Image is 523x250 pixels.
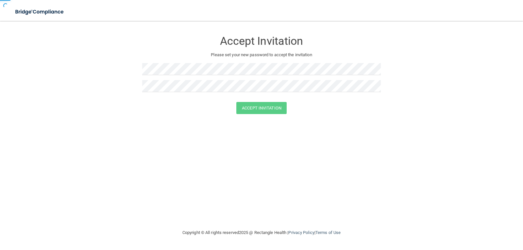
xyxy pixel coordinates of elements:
h3: Accept Invitation [142,35,381,47]
p: Please set your new password to accept the invitation [147,51,376,59]
button: Accept Invitation [236,102,287,114]
a: Terms of Use [315,230,341,235]
img: bridge_compliance_login_screen.278c3ca4.svg [10,5,70,19]
a: Privacy Policy [288,230,314,235]
div: Copyright © All rights reserved 2025 @ Rectangle Health | | [142,222,381,243]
